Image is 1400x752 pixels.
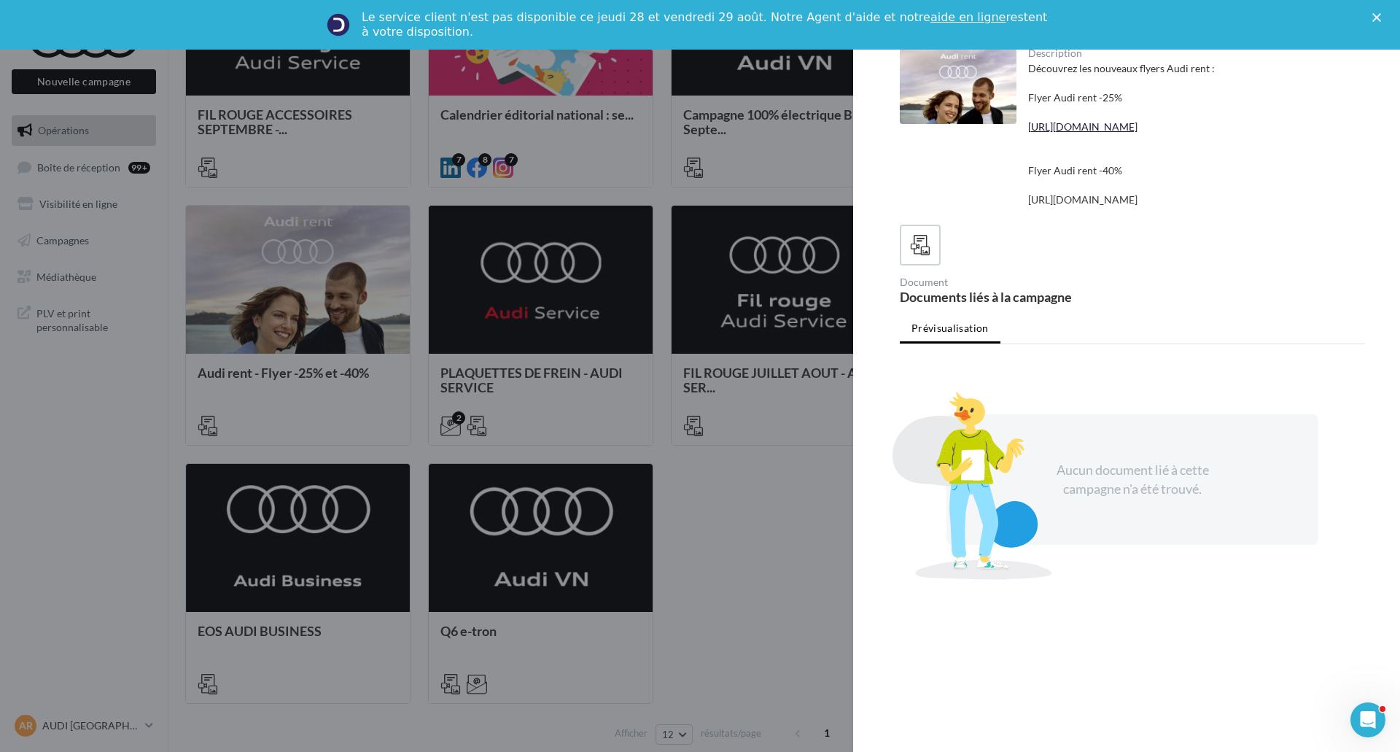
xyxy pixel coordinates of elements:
[1028,120,1137,133] a: [URL][DOMAIN_NAME]
[1372,13,1387,22] div: Fermer
[1028,193,1137,206] a: [URL][DOMAIN_NAME]
[900,290,1127,303] div: Documents liés à la campagne
[1350,702,1385,737] iframe: Intercom live chat
[930,10,1006,24] a: aide en ligne
[362,10,1050,39] div: Le service client n'est pas disponible ce jeudi 28 et vendredi 29 août. Notre Agent d'aide et not...
[900,277,1127,287] div: Document
[1040,461,1225,498] div: Aucun document lié à cette campagne n'a été trouvé.
[1028,48,1354,58] div: Description
[1028,61,1354,207] div: Découvrez les nouveaux flyers Audi rent : Flyer Audi rent -25% Flyer Audi rent -40%
[327,13,350,36] img: Profile image for Service-Client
